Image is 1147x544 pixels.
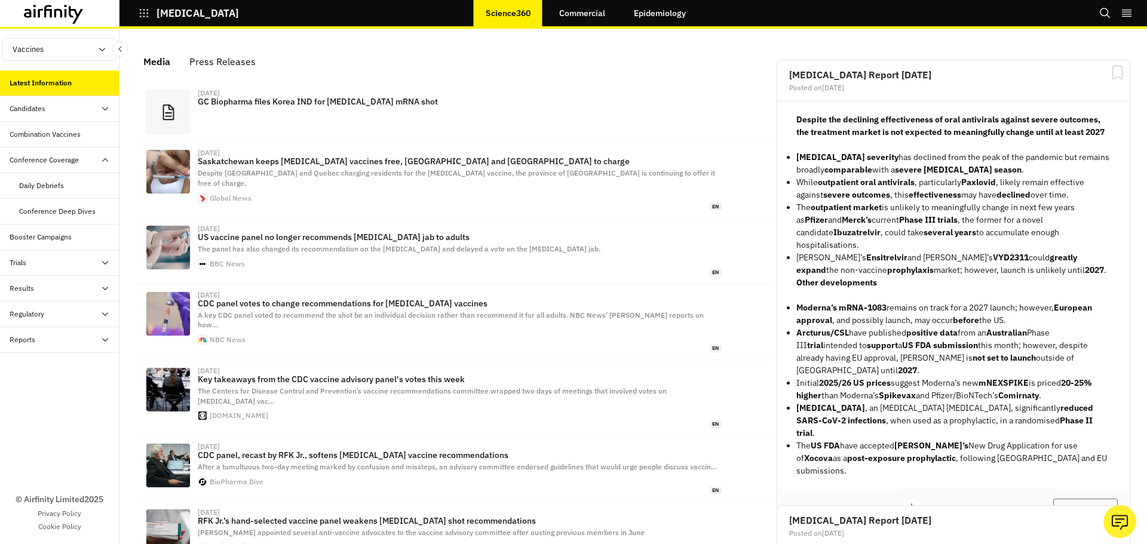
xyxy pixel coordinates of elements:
img: 5537caa0-9599-11f0-bbd3-97206a9cd9e0.jpg [146,226,190,269]
div: [DATE] [198,291,220,299]
strong: support [867,340,898,351]
strong: Paxlovid [961,177,996,188]
strong: prophylaxis [887,265,934,275]
p: , an [MEDICAL_DATA] [MEDICAL_DATA], significantly , when used as a prophylactic, in a randomised . [796,402,1111,439]
p: CDC panel, recast by RFK Jr., softens [MEDICAL_DATA] vaccine recommendations [198,450,722,460]
p: Science360 [486,8,530,18]
p: [MEDICAL_DATA] [157,8,239,19]
div: Trials [10,257,26,268]
img: apple-touch-icon.png [198,478,207,486]
button: Close Sidebar [112,41,128,57]
button: Vaccines [2,38,117,61]
div: [DATE] [198,90,220,97]
span: Despite [GEOGRAPHIC_DATA] and Quebec charging residents for the [MEDICAL_DATA] vaccine, the provi... [198,168,715,188]
p: has declined from the peak of the pandemic but remains broadly with a . [796,151,1111,176]
a: [DATE]CDC panel votes to change recommendations for [MEDICAL_DATA] vaccinesA key CDC panel voted ... [136,284,772,360]
a: [DATE]Key takeaways from the CDC vaccine advisory panel's votes this weekThe Centers for Disease ... [136,360,772,436]
div: Regulatory [10,309,44,319]
div: NBC News [210,336,246,343]
button: Search [1099,3,1111,23]
strong: 2027 [1085,265,1104,275]
span: The panel has also changed its recommendation on the [MEDICAL_DATA] and delayed a vote on the [ME... [198,244,600,253]
span: en [710,203,722,211]
img: d1989a987d22767ef765ed99cbd12e1805396ee9d251d80e840f665660b9185f.jpg [146,150,190,193]
div: [DATE] [198,509,220,516]
p: The is unlikely to meaningfully change in next few years as and current , the former for a novel ... [796,201,1111,251]
strong: Phase III trials [899,214,958,225]
p: have published from an Phase III intended to a this month; however, despite already having EU app... [796,327,1111,377]
img: apple-touch-icon.png [198,260,207,268]
span: After a tumultuous two-day meeting marked by confusion and missteps, an advisory committee endors... [198,462,717,471]
span: en [710,420,722,428]
h2: [MEDICAL_DATA] Report [DATE] [789,515,1118,525]
div: [DATE] [198,367,220,374]
strong: Comirnaty [998,390,1039,401]
strong: Arcturus/CSL [796,327,849,338]
a: [DATE]CDC panel, recast by RFK Jr., softens [MEDICAL_DATA] vaccine recommendationsAfter a tumultu... [136,436,772,502]
strong: [MEDICAL_DATA] [796,402,865,413]
button: [MEDICAL_DATA] [139,3,239,23]
div: Results [10,283,34,294]
strong: severe [823,189,850,200]
div: Posted on [DATE] [789,530,1118,537]
span: en [710,487,722,494]
strong: Moderna’s mRNA-1083 [796,302,887,313]
button: Ask our analysts [1103,505,1136,538]
h2: [MEDICAL_DATA] Report [DATE] [789,70,1118,79]
strong: VYD2311 [993,252,1029,263]
strong: comparable [824,164,872,175]
p: US vaccine panel no longer recommends [MEDICAL_DATA] jab to adults [198,232,722,242]
p: Key takeaways from the CDC vaccine advisory panel's votes this week [198,374,722,384]
div: Combination Vaccines [10,129,81,140]
img: 134ef81f5668dc78080f6bd19ca2310b [198,194,207,202]
strong: Spikevax [879,390,916,401]
svg: Bookmark Report [1110,65,1125,80]
a: [DATE]US vaccine panel no longer recommends [MEDICAL_DATA] jab to adultsThe panel has also change... [136,218,772,284]
strong: several years [924,227,976,238]
strong: Ensitrelvir [866,252,907,263]
div: Booster Campaigns [10,232,72,242]
a: Privacy Policy [38,508,81,519]
div: Reports [10,334,35,345]
strong: US FDA [811,440,840,451]
span: The Centers for Disease Control and Prevention’s vaccine recommendations committee wrapped two da... [198,386,667,405]
div: Press Releases [189,53,256,70]
div: Daily Debriefs [19,180,64,191]
div: Posted on [DATE] [789,84,1118,91]
p: remains on track for a 2027 launch; however, , and possibly launch, may occur the US. [796,302,1111,327]
span: en [710,269,722,276]
strong: declined [996,189,1031,200]
strong: [MEDICAL_DATA] severity [796,152,898,162]
strong: Xocova [804,453,833,463]
div: [DATE] [198,443,220,450]
img: Z3M6Ly9kaXZlc2l0ZS1zdG9yYWdlL2RpdmVpbWFnZS9HZXR0eUltYWdlcy0yMjM1NzQ5NTMxLmpwZw==.webp [146,444,190,487]
strong: post-exposure prophylactic [847,453,956,463]
div: Media [143,53,170,70]
p: CDC panel votes to change recommendations for [MEDICAL_DATA] vaccines [198,299,722,308]
strong: Australian [986,327,1027,338]
strong: Other developments [796,277,877,288]
a: [DATE]GC Biopharma files Korea IND for [MEDICAL_DATA] mRNA shot [136,82,772,142]
p: The have accepted New Drug Application for use of as a , following [GEOGRAPHIC_DATA] and EU submi... [796,439,1111,477]
strong: mNEXSPIKE [979,377,1029,388]
div: [DATE] [198,149,220,156]
div: Conference Deep Dives [19,206,96,217]
span: en [710,345,722,352]
div: BioPharma Dive [210,478,263,485]
p: [PERSON_NAME]’s and [PERSON_NAME]’s could the non-vaccine market; however, launch is unlikely unt... [796,251,1111,276]
p: © Airfinity Limited 2025 [16,493,103,506]
strong: Despite the declining effectiveness of oral antivirals against severe outcomes, the treatment mar... [796,114,1105,137]
strong: US FDA submission [902,340,978,351]
strong: positive data [906,327,958,338]
div: Candidates [10,103,45,114]
strong: [PERSON_NAME]’s [894,440,968,451]
p: GC Biopharma files Korea IND for [MEDICAL_DATA] mRNA shot [198,97,722,106]
span: A key CDC panel voted to recommend the shot be an individual decision rather than recommend it fo... [198,311,704,330]
div: BBC News [210,260,245,268]
strong: 2025/26 US prices [819,377,891,388]
strong: 2027 [898,365,917,376]
div: [DATE] [198,225,220,232]
strong: not set to launch [973,352,1036,363]
img: android-icon-192x192.png [198,336,207,344]
strong: severe [MEDICAL_DATA] season [895,164,1022,175]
